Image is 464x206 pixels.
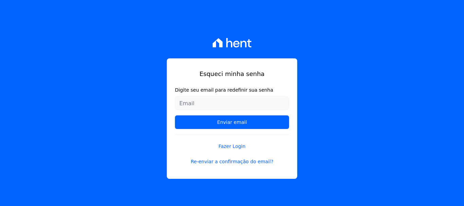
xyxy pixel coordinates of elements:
a: Re-enviar a confirmação do email? [175,158,289,165]
a: Fazer Login [175,134,289,150]
input: Enviar email [175,115,289,129]
label: Digite seu email para redefinir sua senha [175,87,289,94]
input: Email [175,96,289,110]
h1: Esqueci minha senha [175,69,289,78]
